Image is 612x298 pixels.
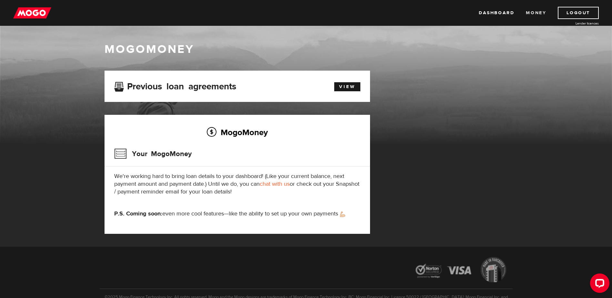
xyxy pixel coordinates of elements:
[526,7,546,19] a: Money
[105,43,508,56] h1: MogoMoney
[114,81,236,90] h3: Previous loan agreements
[550,21,599,26] a: Lender licences
[114,210,360,218] p: even more cool features—like the ability to set up your own payments
[260,180,290,188] a: chat with us
[114,173,360,196] p: We're working hard to bring loan details to your dashboard! (Like your current balance, next paym...
[340,212,345,217] img: strong arm emoji
[479,7,514,19] a: Dashboard
[558,7,599,19] a: Logout
[114,210,162,217] strong: P.S. Coming soon:
[585,271,612,298] iframe: LiveChat chat widget
[334,82,360,91] a: View
[13,7,51,19] img: mogo_logo-11ee424be714fa7cbb0f0f49df9e16ec.png
[409,252,513,289] img: legal-icons-92a2ffecb4d32d839781d1b4e4802d7b.png
[114,125,360,139] h2: MogoMoney
[114,145,192,162] h3: Your MogoMoney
